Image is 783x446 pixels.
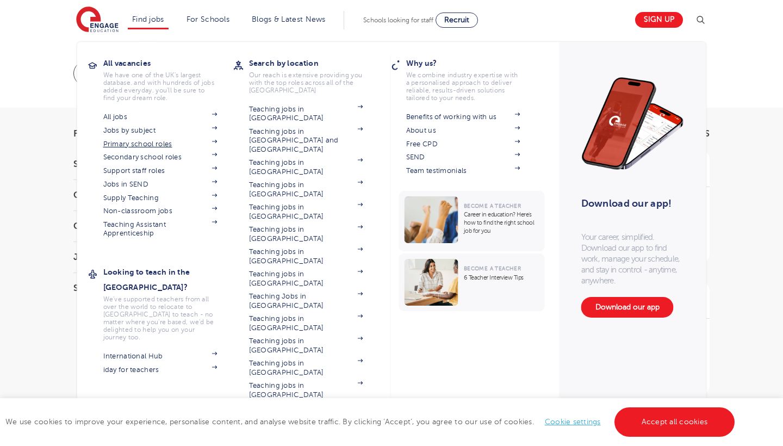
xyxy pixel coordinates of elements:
a: Accept all cookies [614,407,735,437]
h3: Looking to teach in the [GEOGRAPHIC_DATA]? [103,264,234,295]
span: Schools looking for staff [363,16,433,24]
a: Teaching jobs in [GEOGRAPHIC_DATA] [249,203,363,221]
a: Supply Teaching [103,194,217,202]
a: Teaching jobs in [GEOGRAPHIC_DATA] [249,181,363,199]
a: Blogs & Latest News [252,15,326,23]
h3: All vacancies [103,55,234,71]
p: We have one of the UK's largest database. and with hundreds of jobs added everyday. you'll be sur... [103,71,217,102]
a: Teaching Jobs in [GEOGRAPHIC_DATA] [249,292,363,310]
a: For Schools [187,15,229,23]
a: Teaching jobs in [GEOGRAPHIC_DATA] [249,359,363,377]
a: About us [406,126,520,135]
a: Looking to teach in the [GEOGRAPHIC_DATA]?We've supported teachers from all over the world to rel... [103,264,234,341]
a: International Hub [103,352,217,361]
span: Recruit [444,16,469,24]
h3: Start Date [73,160,193,169]
div: Submit [73,61,589,86]
a: Primary school roles [103,140,217,148]
a: Non-classroom jobs [103,207,217,215]
a: Team testimonials [406,166,520,175]
span: Become a Teacher [464,265,521,271]
a: iday for teachers [103,366,217,374]
a: Jobs in SEND [103,180,217,189]
a: Cookie settings [545,418,601,426]
a: Teaching jobs in [GEOGRAPHIC_DATA] [249,158,363,176]
a: Free CPD [406,140,520,148]
a: Become a Teacher6 Teacher Interview Tips [399,253,548,311]
h3: Download our app! [581,191,680,215]
p: Our reach is extensive providing you with the top roles across all of the [GEOGRAPHIC_DATA] [249,71,363,94]
h3: Why us? [406,55,537,71]
a: Benefits of working with us [406,113,520,121]
a: Find jobs [132,15,164,23]
h3: Search by location [249,55,380,71]
a: Teaching jobs in [GEOGRAPHIC_DATA] [249,314,363,332]
a: Support staff roles [103,166,217,175]
p: Career in education? Here’s how to find the right school job for you [464,210,539,235]
p: 6 Teacher Interview Tips [464,274,539,282]
a: Secondary school roles [103,153,217,162]
span: We use cookies to improve your experience, personalise content, and analyse website traffic. By c... [5,418,737,426]
a: Search by locationOur reach is extensive providing you with the top roles across all of the [GEOG... [249,55,380,94]
p: Your career, simplified. Download our app to find work, manage your schedule, and stay in control... [581,232,685,286]
h3: County [73,191,193,200]
h3: Sector [73,284,193,293]
a: Why us?We combine industry expertise with a personalised approach to deliver reliable, results-dr... [406,55,537,102]
a: Download our app [581,297,674,318]
h3: Job Type [73,253,193,262]
a: Teaching Assistant Apprenticeship [103,220,217,238]
a: Become a TeacherCareer in education? Here’s how to find the right school job for you [399,191,548,251]
a: Teaching jobs in [GEOGRAPHIC_DATA] [249,270,363,288]
span: Filters [73,129,106,138]
a: Jobs by subject [103,126,217,135]
a: Teaching jobs in [GEOGRAPHIC_DATA] [249,337,363,355]
a: Teaching jobs in [GEOGRAPHIC_DATA] [249,381,363,399]
a: All jobs [103,113,217,121]
a: Teaching jobs in [GEOGRAPHIC_DATA] [249,105,363,123]
p: We combine industry expertise with a personalised approach to deliver reliable, results-driven so... [406,71,520,102]
a: Teaching jobs in [GEOGRAPHIC_DATA] and [GEOGRAPHIC_DATA] [249,127,363,154]
h3: City [73,222,193,231]
a: Recruit [436,13,478,28]
img: Engage Education [76,7,119,34]
a: Teaching jobs in [GEOGRAPHIC_DATA] [249,247,363,265]
p: We've supported teachers from all over the world to relocate to [GEOGRAPHIC_DATA] to teach - no m... [103,295,217,341]
a: Teaching jobs in [GEOGRAPHIC_DATA] [249,225,363,243]
a: SEND [406,153,520,162]
a: Sign up [635,12,683,28]
span: Become a Teacher [464,203,521,209]
a: All vacanciesWe have one of the UK's largest database. and with hundreds of jobs added everyday. ... [103,55,234,102]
